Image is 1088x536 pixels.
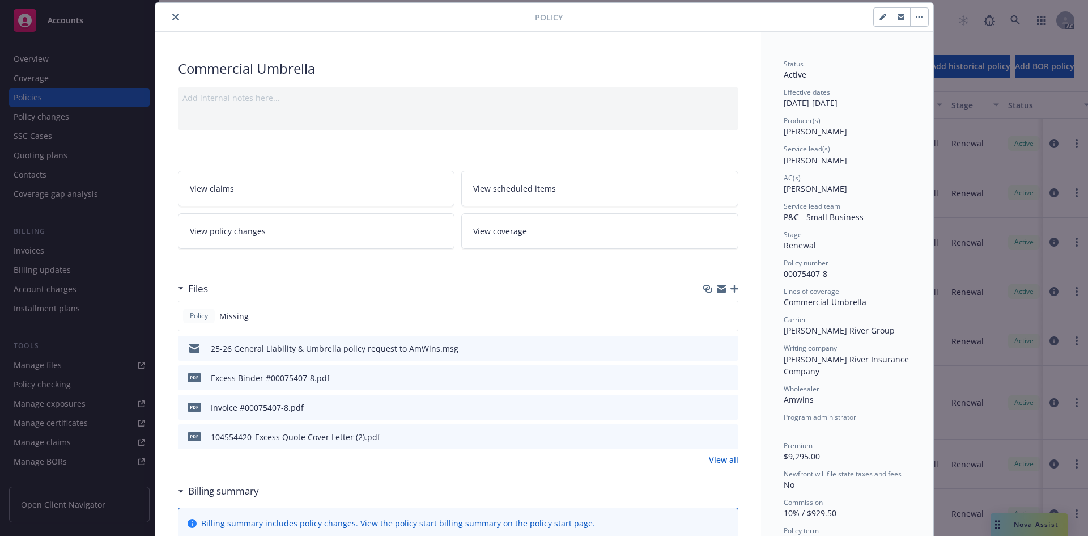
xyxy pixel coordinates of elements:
a: View scheduled items [461,171,738,206]
div: Excess Binder #00075407-8.pdf [211,372,330,384]
span: [PERSON_NAME] [784,126,847,137]
span: Carrier [784,315,806,324]
span: Policy [188,311,210,321]
button: close [169,10,182,24]
span: [PERSON_NAME] River Group [784,325,895,336]
span: 00075407-8 [784,268,827,279]
span: Service lead(s) [784,144,830,154]
button: preview file [724,402,734,413]
a: View claims [178,171,455,206]
div: Commercial Umbrella [784,296,911,308]
div: Add internal notes here... [182,92,734,104]
button: download file [705,372,715,384]
div: 104554420_Excess Quote Cover Letter (2).pdf [211,431,380,443]
a: View all [709,454,738,466]
button: download file [705,431,715,443]
span: View claims [190,183,234,195]
span: [PERSON_NAME] River Insurance Company [784,354,911,377]
a: View coverage [461,213,738,249]
button: download file [705,402,715,413]
button: preview file [724,372,734,384]
span: $9,295.00 [784,451,820,462]
span: Policy number [784,258,828,268]
span: Service lead team [784,201,840,211]
span: pdf [188,432,201,441]
span: No [784,479,794,490]
span: Wholesaler [784,384,819,394]
span: pdf [188,373,201,382]
span: Renewal [784,240,816,251]
span: Producer(s) [784,116,821,125]
span: [PERSON_NAME] [784,155,847,166]
span: Program administrator [784,412,856,422]
h3: Billing summary [188,484,259,499]
span: Writing company [784,343,837,353]
span: Commission [784,497,823,507]
a: policy start page [530,518,593,529]
button: download file [705,343,715,354]
span: Policy [535,11,563,23]
span: Policy term [784,526,819,535]
span: Premium [784,441,813,450]
span: - [784,423,787,433]
button: preview file [724,431,734,443]
div: [DATE] - [DATE] [784,87,911,109]
button: preview file [724,343,734,354]
span: Amwins [784,394,814,405]
div: 25-26 General Liability & Umbrella policy request to AmWins.msg [211,343,458,354]
span: Status [784,59,804,69]
span: Lines of coverage [784,286,839,296]
span: Active [784,69,806,80]
span: [PERSON_NAME] [784,183,847,194]
span: P&C - Small Business [784,212,864,222]
span: Stage [784,230,802,239]
div: Files [178,281,208,296]
div: Commercial Umbrella [178,59,738,78]
span: Effective dates [784,87,830,97]
div: Invoice #00075407-8.pdf [211,402,304,413]
span: Missing [219,310,249,322]
h3: Files [188,281,208,296]
span: View coverage [473,225,527,237]
span: AC(s) [784,173,801,183]
div: Billing summary includes policy changes. View the policy start billing summary on the . [201,517,595,529]
span: View policy changes [190,225,266,237]
span: Newfront will file state taxes and fees [784,469,902,479]
a: View policy changes [178,213,455,249]
span: 10% / $929.50 [784,508,836,518]
div: Billing summary [178,484,259,499]
span: View scheduled items [473,183,556,195]
span: pdf [188,403,201,411]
